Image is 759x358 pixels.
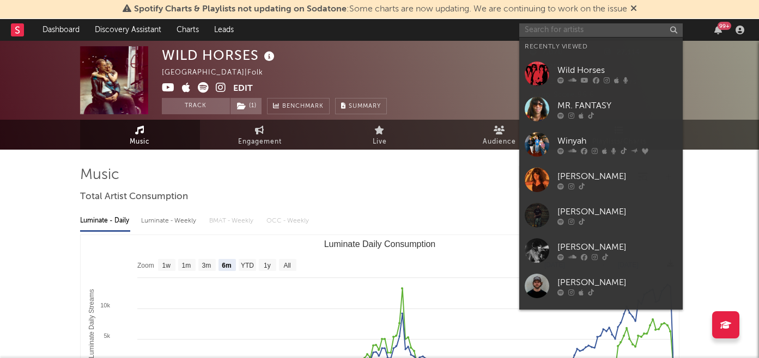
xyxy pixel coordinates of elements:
[181,262,191,269] text: 1m
[630,5,637,14] span: Dismiss
[130,135,150,149] span: Music
[557,170,677,183] div: [PERSON_NAME]
[141,212,198,230] div: Luminate - Weekly
[240,262,253,269] text: YTD
[519,23,683,37] input: Search for artists
[557,276,677,289] div: [PERSON_NAME]
[335,98,387,114] button: Summary
[134,5,627,14] span: : Some charts are now updating. We are continuing to work on the issue
[162,46,277,64] div: WILD HORSES
[519,268,683,304] a: [PERSON_NAME]
[519,56,683,91] a: Wild Horses
[162,262,171,269] text: 1w
[525,40,677,53] div: Recently Viewed
[373,135,387,149] span: Live
[202,262,211,269] text: 3m
[483,135,516,149] span: Audience
[162,66,276,79] div: [GEOGRAPHIC_DATA] | Folk
[440,120,560,150] a: Audience
[557,205,677,218] div: [PERSON_NAME]
[557,309,677,335] div: [PERSON_NAME] & the Wishbones
[557,240,677,254] div: [PERSON_NAME]
[264,262,271,269] text: 1y
[282,100,324,113] span: Benchmark
[169,19,207,41] a: Charts
[200,120,320,150] a: Engagement
[519,91,683,127] a: MR. FANTASY
[718,22,731,30] div: 99 +
[519,233,683,268] a: [PERSON_NAME]
[222,262,231,269] text: 6m
[137,262,154,269] text: Zoom
[714,26,722,34] button: 99+
[230,98,262,114] span: ( 1 )
[104,332,110,339] text: 5k
[80,120,200,150] a: Music
[519,197,683,233] a: [PERSON_NAME]
[80,190,188,203] span: Total Artist Consumption
[557,134,677,147] div: Winyah
[80,212,130,230] div: Luminate - Daily
[519,162,683,197] a: [PERSON_NAME]
[557,64,677,77] div: Wild Horses
[230,98,262,114] button: (1)
[519,304,683,347] a: [PERSON_NAME] & the Wishbones
[134,5,347,14] span: Spotify Charts & Playlists not updating on Sodatone
[267,98,330,114] a: Benchmark
[87,19,169,41] a: Discovery Assistant
[238,135,282,149] span: Engagement
[162,98,230,114] button: Track
[100,302,110,308] text: 10k
[557,99,677,112] div: MR. FANTASY
[283,262,290,269] text: All
[320,120,440,150] a: Live
[35,19,87,41] a: Dashboard
[87,289,95,358] text: Luminate Daily Streams
[519,127,683,162] a: Winyah
[324,239,435,249] text: Luminate Daily Consumption
[207,19,241,41] a: Leads
[349,103,381,109] span: Summary
[233,82,253,96] button: Edit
